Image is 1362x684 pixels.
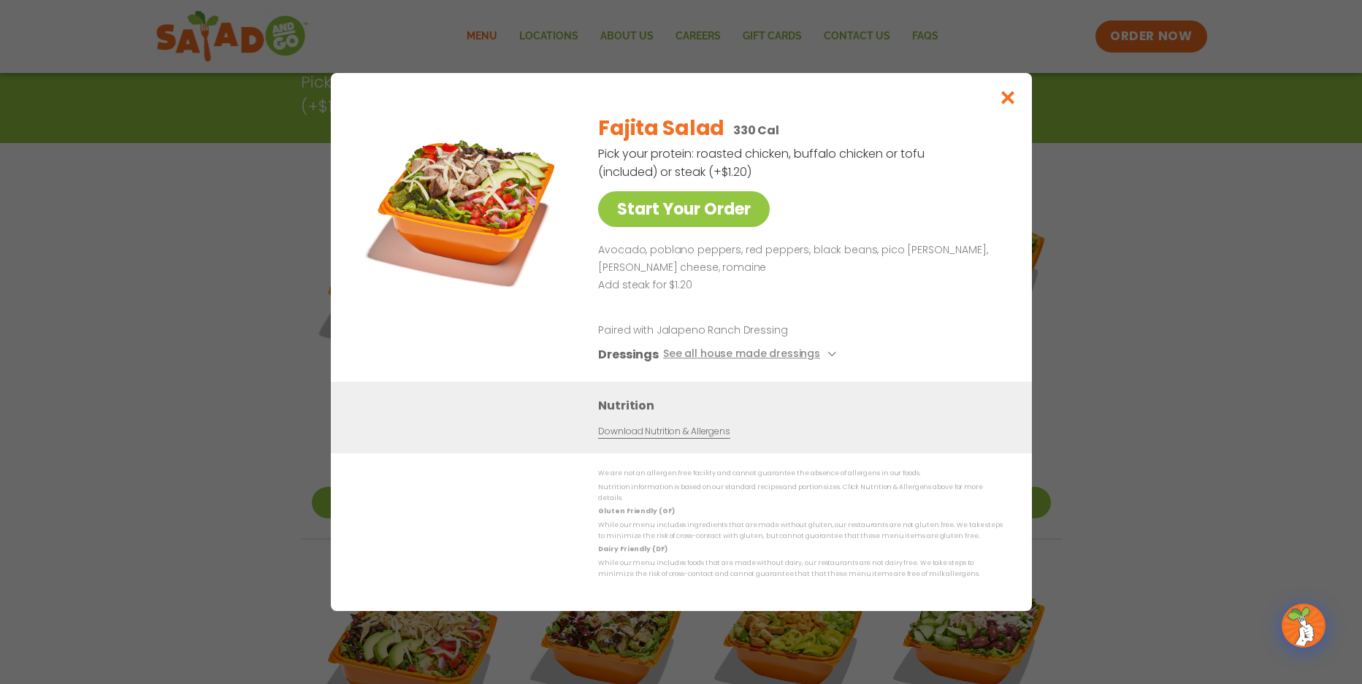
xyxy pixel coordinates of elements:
[598,482,1003,504] p: Nutrition information is based on our standard recipes and portion sizes. Click Nutrition & Aller...
[598,468,1003,479] p: We are not an allergen free facility and cannot guarantee the absence of allergens in our foods.
[598,323,868,338] p: Paired with Jalapeno Ranch Dressing
[984,73,1031,122] button: Close modal
[733,121,779,139] p: 330 Cal
[598,113,724,144] h2: Fajita Salad
[598,545,667,553] strong: Dairy Friendly (DF)
[598,557,1003,580] p: While our menu includes foods that are made without dairy, our restaurants are not dairy free. We...
[598,145,927,181] p: Pick your protein: roasted chicken, buffalo chicken or tofu (included) or steak (+$1.20)
[662,345,840,364] button: See all house made dressings
[598,242,997,277] p: Avocado, poblano peppers, red peppers, black beans, pico [PERSON_NAME], [PERSON_NAME] cheese, rom...
[598,277,997,294] p: Add steak for $1.20
[598,425,730,439] a: Download Nutrition & Allergens
[364,102,568,307] img: Featured product photo for Fajita Salad
[598,396,1010,415] h3: Nutrition
[1283,605,1324,646] img: wpChatIcon
[598,345,659,364] h3: Dressings
[598,507,674,515] strong: Gluten Friendly (GF)
[598,520,1003,542] p: While our menu includes ingredients that are made without gluten, our restaurants are not gluten ...
[598,191,770,227] a: Start Your Order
